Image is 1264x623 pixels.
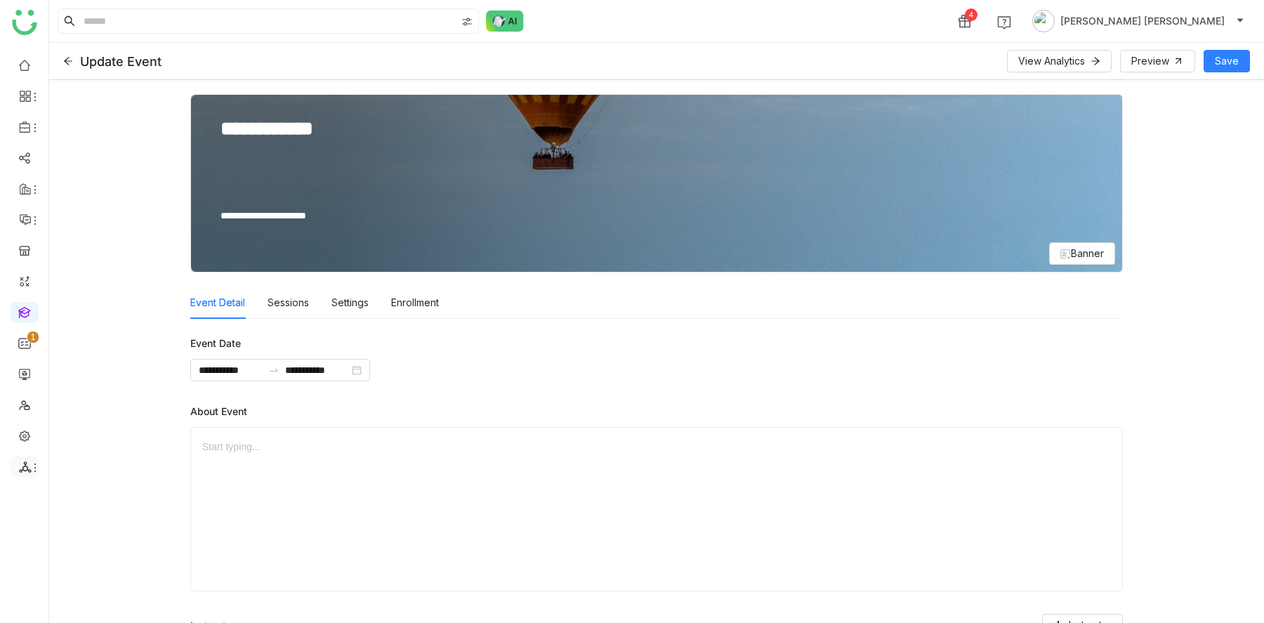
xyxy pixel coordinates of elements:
p: 1 [30,330,36,344]
img: logo [12,10,37,35]
div: Update Event [80,54,162,69]
div: Settings [331,287,369,319]
div: 4 [965,8,977,21]
span: View Analytics [1018,53,1085,69]
button: Preview [1120,50,1195,72]
div: About Event [190,404,1123,419]
button: [PERSON_NAME] [PERSON_NAME] [1029,10,1247,32]
span: Save [1215,53,1239,69]
span: [PERSON_NAME] [PERSON_NAME] [1060,13,1225,29]
img: help.svg [997,15,1011,29]
div: Banner [1060,246,1104,261]
img: banner.svg [1060,249,1071,260]
img: search-type.svg [461,16,473,27]
button: Banner [1049,242,1115,265]
button: Save [1204,50,1250,72]
img: ask-buddy-normal.svg [486,11,524,32]
div: Enrollment [391,287,439,319]
div: Event Detail [190,287,245,319]
div: Sessions [268,287,309,319]
span: Preview [1131,53,1169,69]
img: avatar [1032,10,1055,32]
nz-badge-sup: 1 [27,332,39,343]
div: Event Date [190,336,1123,350]
button: View Analytics [1007,50,1112,72]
